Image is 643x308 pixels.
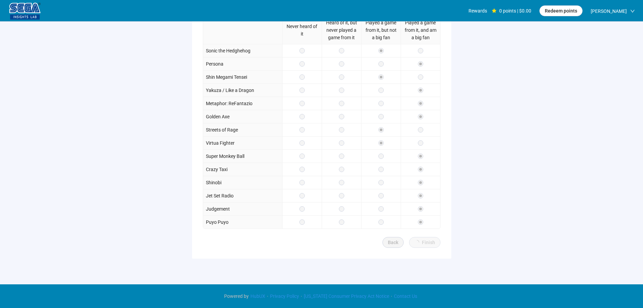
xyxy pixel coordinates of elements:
span: Back [388,239,398,246]
a: [US_STATE] Consumer Privacy Act Notice [302,293,391,299]
p: Virtua Fighter [206,139,235,147]
p: Heard of it, but never played a game from it [325,19,358,41]
p: Played a game from it, and am a big fan [404,19,437,41]
p: Streets of Rage [206,126,238,134]
p: Yakuza / Like a Dragon [206,87,254,94]
p: Sonic the Hedghehog [206,47,250,54]
p: Never heard of it [285,23,319,38]
a: HubUX [249,293,267,299]
p: Shin Megami Tensei [206,73,247,81]
a: Back [382,237,404,248]
p: Puyo Puyo [206,218,229,226]
p: Persona [206,60,223,68]
div: · · · [224,292,419,300]
p: Super Monkey Ball [206,152,244,160]
p: Golden Axe [206,113,230,120]
a: Privacy Policy [268,293,301,299]
span: Powered by [224,293,249,299]
p: Played a game from it, but not a big fan [364,19,398,41]
p: Metaphor: ReFantazio [206,100,252,107]
span: star [492,8,497,13]
span: Redeem points [545,7,577,15]
p: Jet Set Radio [206,192,234,199]
p: Judgement [206,205,230,213]
p: Crazy Taxi [206,166,227,173]
button: Finish [409,237,440,248]
span: [PERSON_NAME] [591,0,627,22]
span: loading [413,239,420,246]
button: Redeem points [539,5,583,16]
span: down [630,9,635,14]
p: Shinobi [206,179,221,186]
span: Finish [422,239,435,246]
a: Contact Us [392,293,419,299]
